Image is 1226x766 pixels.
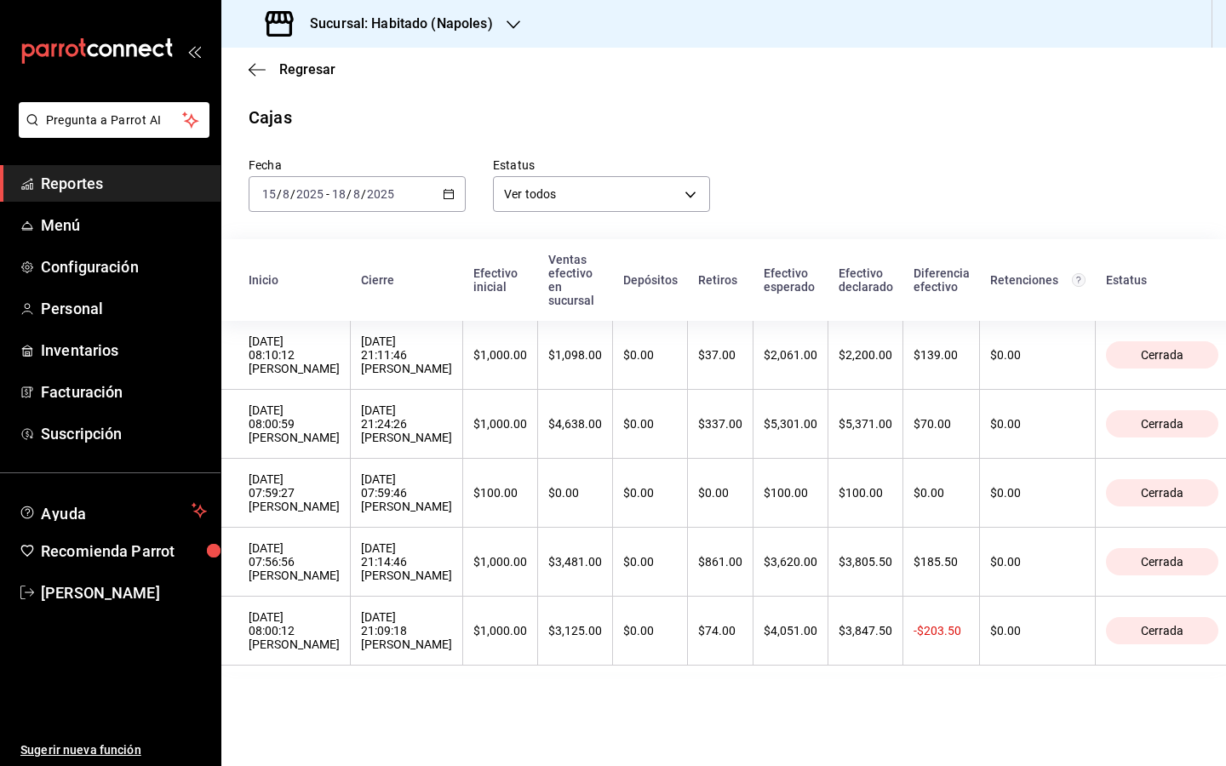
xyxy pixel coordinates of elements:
div: Cajas [249,105,292,130]
div: $0.00 [623,624,677,637]
div: $0.00 [623,348,677,362]
div: -$203.50 [914,624,969,637]
div: Inicio [249,273,341,287]
div: $139.00 [914,348,969,362]
span: Configuración [41,255,207,278]
span: / [361,187,366,201]
div: $0.00 [990,624,1085,637]
span: Sugerir nueva función [20,741,207,759]
span: Cerrada [1134,555,1190,569]
input: -- [352,187,361,201]
input: ---- [295,187,324,201]
div: $185.50 [914,555,969,569]
button: open_drawer_menu [187,44,201,58]
div: $3,620.00 [764,555,817,569]
div: $1,098.00 [548,348,602,362]
span: Cerrada [1134,624,1190,637]
div: $5,301.00 [764,417,817,431]
div: Cierre [361,273,453,287]
div: $37.00 [698,348,742,362]
div: $3,847.50 [839,624,892,637]
span: Cerrada [1134,417,1190,431]
div: [DATE] 21:14:46 [PERSON_NAME] [361,541,452,582]
span: / [290,187,295,201]
div: $100.00 [839,486,892,500]
div: $100.00 [473,486,527,500]
div: $1,000.00 [473,348,527,362]
input: -- [331,187,347,201]
div: $0.00 [990,555,1085,569]
div: Diferencia efectivo [914,266,970,294]
div: Efectivo inicial [473,266,528,294]
div: $0.00 [990,486,1085,500]
span: Menú [41,214,207,237]
span: Recomienda Parrot [41,540,207,563]
div: [DATE] 21:09:18 [PERSON_NAME] [361,610,452,651]
div: Ventas efectivo en sucursal [548,253,603,307]
div: $3,125.00 [548,624,602,637]
span: Facturación [41,380,207,403]
div: Retenciones [990,273,1086,287]
div: $0.00 [623,555,677,569]
span: Suscripción [41,422,207,445]
button: Regresar [249,61,335,77]
input: ---- [366,187,395,201]
div: $5,371.00 [839,417,892,431]
span: Inventarios [41,339,207,362]
input: -- [261,187,277,201]
div: $2,200.00 [839,348,892,362]
div: $4,638.00 [548,417,602,431]
span: Ayuda [41,500,185,521]
div: Efectivo esperado [764,266,818,294]
label: Fecha [249,159,466,171]
div: $0.00 [990,348,1085,362]
div: $0.00 [914,486,969,500]
div: Depósitos [623,273,678,287]
div: $1,000.00 [473,417,527,431]
span: [PERSON_NAME] [41,581,207,604]
div: [DATE] 08:00:12 [PERSON_NAME] [249,610,340,651]
div: $1,000.00 [473,624,527,637]
div: Efectivo declarado [839,266,893,294]
div: $861.00 [698,555,742,569]
div: Ver todos [493,176,710,212]
div: [DATE] 08:10:12 [PERSON_NAME] [249,334,340,375]
input: -- [282,187,290,201]
div: $1,000.00 [473,555,527,569]
span: Cerrada [1134,348,1190,362]
div: $2,061.00 [764,348,817,362]
div: Retiros [698,273,743,287]
div: [DATE] 21:11:46 [PERSON_NAME] [361,334,452,375]
div: $3,805.50 [839,555,892,569]
a: Pregunta a Parrot AI [12,123,209,141]
span: Personal [41,297,207,320]
span: / [347,187,352,201]
label: Estatus [493,159,710,171]
span: Pregunta a Parrot AI [46,111,183,129]
span: Regresar [279,61,335,77]
div: $74.00 [698,624,742,637]
div: [DATE] 07:59:46 [PERSON_NAME] [361,472,452,513]
div: $337.00 [698,417,742,431]
div: $0.00 [548,486,602,500]
div: $0.00 [623,486,677,500]
svg: Total de retenciones de propinas registradas [1072,273,1086,287]
div: Estatus [1106,273,1219,287]
span: - [326,187,329,201]
div: $70.00 [914,417,969,431]
div: $0.00 [990,417,1085,431]
div: [DATE] 07:59:27 [PERSON_NAME] [249,472,340,513]
span: / [277,187,282,201]
div: $3,481.00 [548,555,602,569]
div: $100.00 [764,486,817,500]
div: [DATE] 08:00:59 [PERSON_NAME] [249,403,340,444]
div: $4,051.00 [764,624,817,637]
div: $0.00 [698,486,742,500]
span: Cerrada [1134,486,1190,500]
button: Pregunta a Parrot AI [19,102,209,138]
div: [DATE] 07:56:56 [PERSON_NAME] [249,541,340,582]
div: $0.00 [623,417,677,431]
span: Reportes [41,172,207,195]
div: [DATE] 21:24:26 [PERSON_NAME] [361,403,452,444]
h3: Sucursal: Habitado (Napoles) [296,14,493,34]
